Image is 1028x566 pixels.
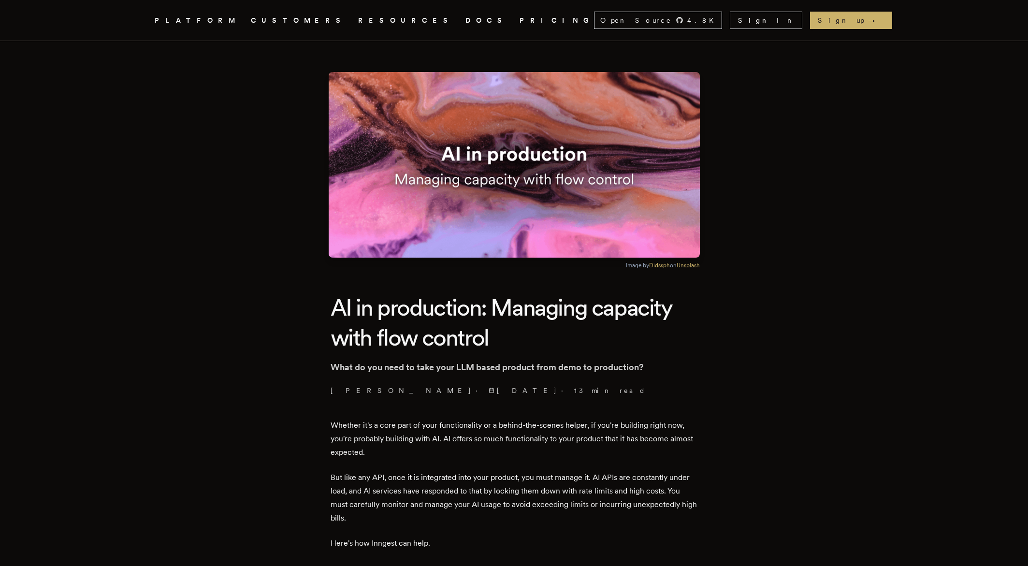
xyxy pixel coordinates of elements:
[868,15,884,25] span: →
[155,15,239,27] button: PLATFORM
[687,15,720,25] span: 4.8 K
[730,12,802,29] a: Sign In
[626,261,700,269] figcaption: Image by on
[331,419,698,459] p: Whether it's a core part of your functionality or a behind-the-scenes helper, if you're building ...
[520,15,594,27] a: PRICING
[331,361,698,374] p: What do you need to take your LLM based product from demo to production?
[251,15,347,27] a: CUSTOMERS
[331,386,698,395] p: · ·
[329,72,700,258] img: Featured image for AI in production: Managing capacity with flow control blog post
[649,262,670,269] a: Didssph
[331,471,698,525] p: But like any API, once it is integrated into your product, you must manage it. AI APIs are consta...
[677,262,700,269] a: Unsplash
[331,386,472,395] a: [PERSON_NAME]
[810,12,892,29] a: Sign up
[600,15,672,25] span: Open Source
[331,292,698,353] h1: AI in production: Managing capacity with flow control
[574,386,646,395] span: 13 min read
[489,386,557,395] span: [DATE]
[358,15,454,27] button: RESOURCES
[465,15,508,27] a: DOCS
[331,537,698,550] p: Here's how Inngest can help.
